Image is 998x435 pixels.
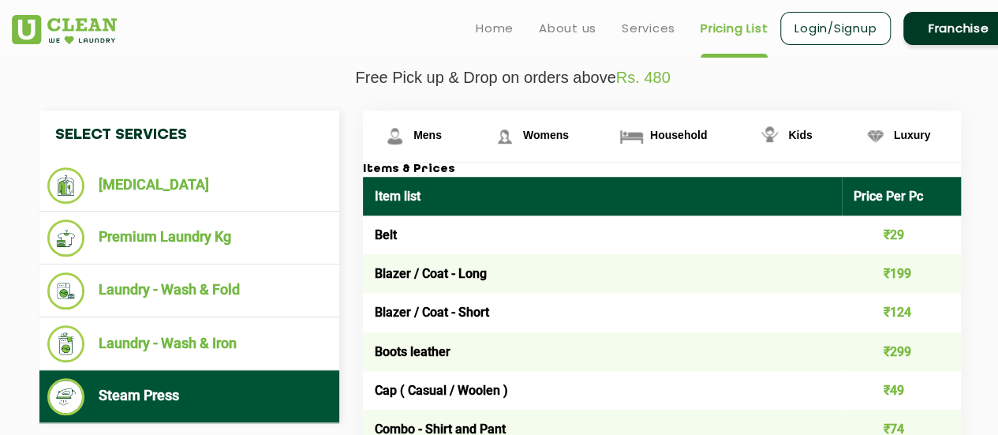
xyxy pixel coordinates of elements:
td: ₹124 [842,293,962,332]
li: Steam Press [47,378,331,415]
th: Item list [363,177,842,216]
img: Luxury [862,122,889,150]
th: Price Per Pc [842,177,962,216]
span: Household [650,129,707,141]
a: Login/Signup [780,12,891,45]
img: Laundry - Wash & Iron [47,325,84,362]
td: Blazer / Coat - Long [363,254,842,293]
span: Womens [523,129,569,141]
span: Luxury [894,129,931,141]
img: Household [618,122,645,150]
li: Laundry - Wash & Fold [47,272,331,309]
td: Boots leather [363,332,842,371]
span: Mens [413,129,442,141]
img: Dry Cleaning [47,167,84,204]
a: Services [622,19,675,38]
td: Cap ( Casual / Woolen ) [363,371,842,410]
span: Kids [788,129,812,141]
img: Premium Laundry Kg [47,219,84,257]
li: [MEDICAL_DATA] [47,167,331,204]
td: Blazer / Coat - Short [363,293,842,332]
h3: Items & Prices [363,163,961,177]
a: About us [539,19,596,38]
img: Laundry - Wash & Fold [47,272,84,309]
img: Kids [756,122,783,150]
td: ₹49 [842,371,962,410]
img: Steam Press [47,378,84,415]
img: UClean Laundry and Dry Cleaning [12,15,117,44]
a: Pricing List [701,19,768,38]
td: ₹29 [842,216,962,254]
img: Mens [381,122,409,150]
td: ₹299 [842,332,962,371]
img: Womens [491,122,518,150]
h4: Select Services [39,111,339,159]
li: Premium Laundry Kg [47,219,331,257]
li: Laundry - Wash & Iron [47,325,331,362]
td: Belt [363,216,842,254]
span: Rs. 480 [616,69,671,86]
a: Home [476,19,514,38]
td: ₹199 [842,254,962,293]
